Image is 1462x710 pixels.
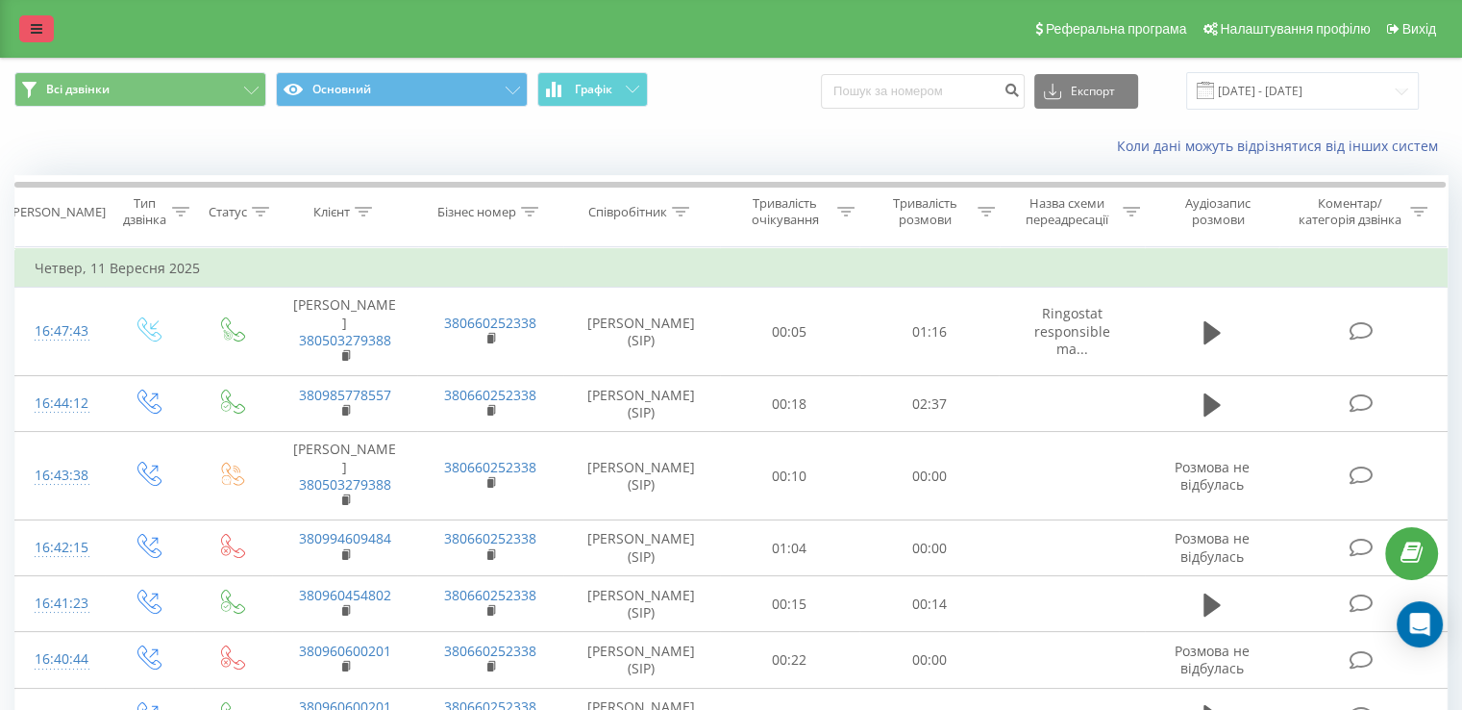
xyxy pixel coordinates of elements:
[1397,601,1443,647] div: Open Intercom Messenger
[563,520,720,576] td: [PERSON_NAME] (SIP)
[1220,21,1370,37] span: Налаштування профілю
[537,72,648,107] button: Графік
[821,74,1025,109] input: Пошук за номером
[859,576,999,632] td: 00:14
[35,641,86,678] div: 16:40:44
[1046,21,1187,37] span: Реферальна програма
[444,586,536,604] a: 380660252338
[444,458,536,476] a: 380660252338
[35,585,86,622] div: 16:41:23
[859,288,999,376] td: 01:16
[1402,21,1436,37] span: Вихід
[588,204,667,220] div: Співробітник
[877,195,973,228] div: Тривалість розмови
[859,632,999,688] td: 00:00
[737,195,833,228] div: Тривалість очікування
[299,642,391,660] a: 380960600201
[1034,304,1110,357] span: Ringostat responsible ma...
[720,632,859,688] td: 00:22
[444,642,536,660] a: 380660252338
[859,376,999,432] td: 02:37
[272,432,417,520] td: [PERSON_NAME]
[209,204,247,220] div: Статус
[313,204,350,220] div: Клієнт
[1117,137,1448,155] a: Коли дані можуть відрізнятися вiд інших систем
[1175,458,1250,494] span: Розмова не відбулась
[575,83,612,96] span: Графік
[299,331,391,349] a: 380503279388
[276,72,528,107] button: Основний
[563,576,720,632] td: [PERSON_NAME] (SIP)
[299,529,391,547] a: 380994609484
[272,288,417,376] td: [PERSON_NAME]
[1175,529,1250,565] span: Розмова не відбулась
[1017,195,1118,228] div: Назва схеми переадресації
[46,82,110,97] span: Всі дзвінки
[35,529,86,567] div: 16:42:15
[720,432,859,520] td: 00:10
[1034,74,1138,109] button: Експорт
[720,376,859,432] td: 00:18
[15,249,1448,288] td: Четвер, 11 Вересня 2025
[121,195,166,228] div: Тип дзвінка
[563,376,720,432] td: [PERSON_NAME] (SIP)
[299,386,391,404] a: 380985778557
[35,385,86,422] div: 16:44:12
[444,386,536,404] a: 380660252338
[299,586,391,604] a: 380960454802
[14,72,266,107] button: Всі дзвінки
[1293,195,1405,228] div: Коментар/категорія дзвінка
[299,475,391,494] a: 380503279388
[1162,195,1275,228] div: Аудіозапис розмови
[35,457,86,494] div: 16:43:38
[563,432,720,520] td: [PERSON_NAME] (SIP)
[444,529,536,547] a: 380660252338
[563,288,720,376] td: [PERSON_NAME] (SIP)
[720,288,859,376] td: 00:05
[1175,642,1250,677] span: Розмова не відбулась
[859,520,999,576] td: 00:00
[563,632,720,688] td: [PERSON_NAME] (SIP)
[437,204,516,220] div: Бізнес номер
[9,204,106,220] div: [PERSON_NAME]
[720,520,859,576] td: 01:04
[35,313,86,350] div: 16:47:43
[720,576,859,632] td: 00:15
[859,432,999,520] td: 00:00
[444,314,536,332] a: 380660252338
